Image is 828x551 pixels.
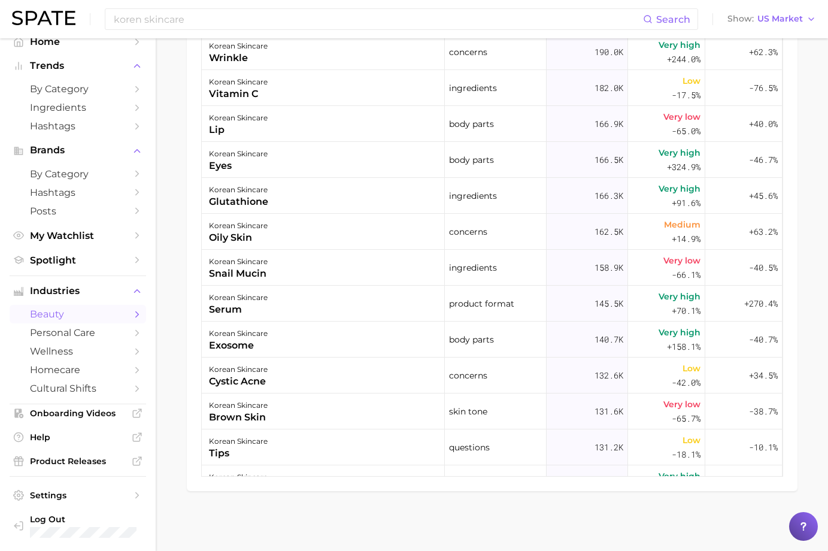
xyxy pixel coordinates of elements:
[663,253,700,268] span: Very low
[10,282,146,300] button: Industries
[209,231,268,245] div: oily skin
[595,45,623,59] span: 190.0k
[202,393,782,429] button: korean skincarebrown skinskin tone131.6kVery low-65.7%-38.7%
[10,452,146,470] a: Product Releases
[672,411,700,426] span: -65.7%
[113,9,643,29] input: Search here for a brand, industry, or ingredient
[10,141,146,159] button: Brands
[10,305,146,323] a: beauty
[209,75,268,89] div: korean skincare
[749,45,778,59] span: +62.3%
[30,60,126,71] span: Trends
[449,440,490,455] span: questions
[595,81,623,95] span: 182.0k
[10,361,146,379] a: homecare
[30,490,126,501] span: Settings
[672,232,700,246] span: +14.9%
[749,153,778,167] span: -46.7%
[595,368,623,383] span: 132.6k
[595,189,623,203] span: 166.3k
[30,36,126,47] span: Home
[672,268,700,282] span: -66.1%
[209,362,268,377] div: korean skincare
[30,364,126,376] span: homecare
[595,225,623,239] span: 162.5k
[209,111,268,125] div: korean skincare
[30,102,126,113] span: Ingredients
[749,368,778,383] span: +34.5%
[659,181,700,196] span: Very high
[757,16,803,22] span: US Market
[449,45,487,59] span: concerns
[664,217,700,232] span: Medium
[449,296,514,311] span: product format
[595,296,623,311] span: 145.5k
[595,476,623,491] span: 122.5k
[672,196,700,210] span: +91.6%
[202,70,782,106] button: korean skincarevitamin cingredients182.0kLow-17.5%-76.5%
[659,146,700,160] span: Very high
[209,338,268,353] div: exosome
[202,465,782,501] button: korean skincaretiktok shopretailers122.5kVery high+143.8%+23.2%
[209,326,268,341] div: korean skincare
[30,327,126,338] span: personal care
[209,87,268,101] div: vitamin c
[209,39,268,53] div: korean skincare
[10,486,146,504] a: Settings
[449,368,487,383] span: concerns
[209,123,268,137] div: lip
[595,261,623,275] span: 158.9k
[10,183,146,202] a: Hashtags
[683,433,700,447] span: Low
[667,160,700,174] span: +324.9%
[30,346,126,357] span: wellness
[449,404,487,419] span: skin tone
[209,219,268,233] div: korean skincare
[30,187,126,198] span: Hashtags
[30,514,142,525] span: Log Out
[209,410,268,425] div: brown skin
[449,153,494,167] span: body parts
[683,361,700,376] span: Low
[667,52,700,66] span: +244.0%
[202,250,782,286] button: korean skincaresnail muciningredients158.9kVery low-66.1%-40.5%
[209,470,268,485] div: korean skincare
[672,376,700,390] span: -42.0%
[749,189,778,203] span: +45.6%
[749,332,778,347] span: -40.7%
[449,189,497,203] span: ingredients
[595,117,623,131] span: 166.9k
[209,255,268,269] div: korean skincare
[10,510,146,541] a: Log out. Currently logged in with e-mail nicole.sloan@sephora.com.
[10,165,146,183] a: by Category
[10,404,146,422] a: Onboarding Videos
[667,340,700,354] span: +158.1%
[595,332,623,347] span: 140.7k
[10,251,146,270] a: Spotlight
[10,117,146,135] a: Hashtags
[30,83,126,95] span: by Category
[749,404,778,419] span: -38.7%
[30,456,126,467] span: Product Releases
[209,195,268,209] div: glutathione
[202,286,782,322] button: korean skincareserumproduct format145.5kVery high+70.1%+270.4%
[449,261,497,275] span: ingredients
[672,124,700,138] span: -65.0%
[10,226,146,245] a: My Watchlist
[209,302,268,317] div: serum
[672,88,700,102] span: -17.5%
[209,290,268,305] div: korean skincare
[672,447,700,462] span: -18.1%
[10,379,146,398] a: cultural shifts
[449,332,494,347] span: body parts
[30,145,126,156] span: Brands
[659,38,700,52] span: Very high
[30,120,126,132] span: Hashtags
[449,117,494,131] span: body parts
[659,469,700,483] span: Very high
[30,432,126,443] span: Help
[209,159,268,173] div: eyes
[30,308,126,320] span: beauty
[209,267,268,281] div: snail mucin
[202,322,782,358] button: korean skincareexosomebody parts140.7kVery high+158.1%-40.7%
